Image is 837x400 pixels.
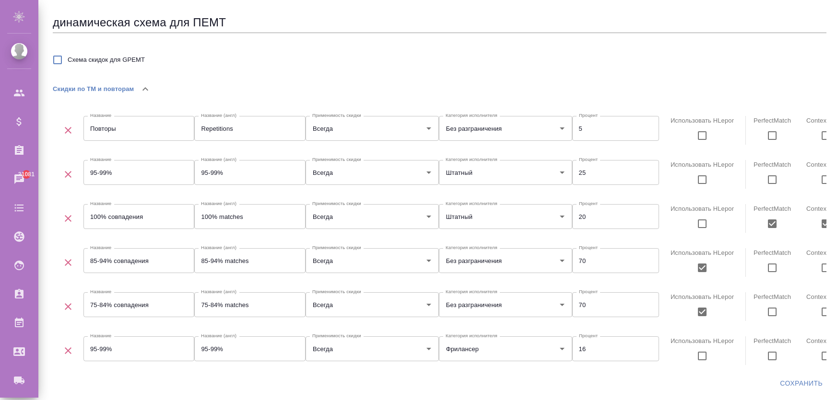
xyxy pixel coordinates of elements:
button: Open [555,254,569,267]
label: PerfectMatch [754,205,791,212]
label: Использовать HLepor [671,337,734,344]
label: PerfectMatch [754,249,791,256]
button: Open [422,298,436,311]
label: PerfectMatch [754,337,791,344]
button: Удалить [53,298,83,315]
span: Сохранить [780,377,823,389]
button: Open [422,254,436,267]
span: Схема скидок для GPEMT [68,55,145,65]
button: Open [555,298,569,311]
label: PerfectMatch [754,293,791,300]
button: Скидки по ТМ и повторам [53,78,134,101]
button: Open [422,122,436,135]
button: Open [555,122,569,135]
button: Open [555,210,569,223]
label: PerfectMatch [754,161,791,168]
span: 31081 [12,170,40,179]
a: 31081 [2,167,36,191]
button: Open [422,166,436,179]
label: Использовать HLepor [671,161,734,168]
button: Open [422,342,436,355]
label: Использовать HLepor [671,249,734,256]
label: PerfectMatch [754,117,791,124]
label: Использовать HLepor [671,293,734,300]
label: Использовать HLepor [671,117,734,124]
label: Использовать HLepor [671,205,734,212]
button: Удалить [53,254,83,271]
button: Удалить [53,210,83,227]
button: Сохранить [776,375,826,392]
button: Удалить [53,166,83,183]
button: Open [422,210,436,223]
button: Open [555,342,569,355]
button: Удалить [53,342,83,359]
button: Удалить [53,122,83,139]
button: Open [555,166,569,179]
